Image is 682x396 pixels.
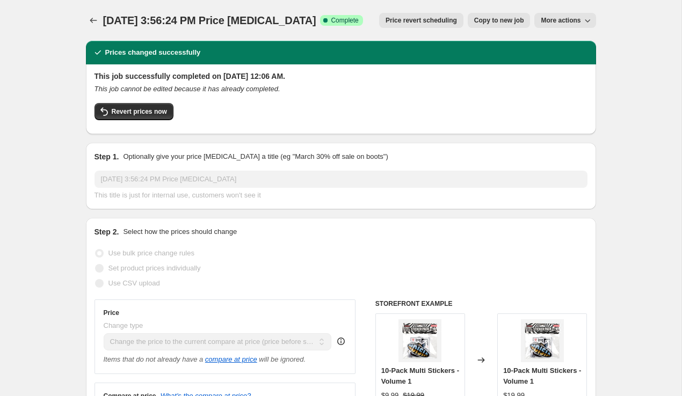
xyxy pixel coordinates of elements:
h2: Step 2. [95,226,119,237]
input: 30% off holiday sale [95,171,587,188]
button: More actions [534,13,596,28]
p: Optionally give your price [MEDICAL_DATA] a title (eg "March 30% off sale on boots") [123,151,388,162]
button: Price revert scheduling [379,13,463,28]
i: This job cannot be edited because it has already completed. [95,85,280,93]
h2: Step 1. [95,151,119,162]
button: Price change jobs [86,13,101,28]
button: Revert prices now [95,103,173,120]
img: STICKERS_VOLUME_1_80x.jpg [398,319,441,362]
h6: STOREFRONT EXAMPLE [375,299,587,308]
span: Revert prices now [112,107,167,116]
i: Items that do not already have a [104,355,204,363]
span: Copy to new job [474,16,524,25]
span: Set product prices individually [108,264,201,272]
span: Use bulk price change rules [108,249,194,257]
i: will be ignored. [259,355,306,363]
span: Change type [104,321,143,329]
button: Copy to new job [468,13,531,28]
h3: Price [104,309,119,317]
span: [DATE] 3:56:24 PM Price [MEDICAL_DATA] [103,14,316,26]
span: 10-Pack Multi Stickers - Volume 1 [503,366,581,385]
h2: Prices changed successfully [105,47,201,58]
p: Select how the prices should change [123,226,237,237]
h2: This job successfully completed on [DATE] 12:06 AM. [95,71,587,82]
span: Price revert scheduling [386,16,457,25]
span: Complete [331,16,358,25]
span: 10-Pack Multi Stickers - Volume 1 [381,366,459,385]
span: Use CSV upload [108,279,160,287]
div: help [336,336,346,347]
img: STICKERS_VOLUME_1_80x.jpg [521,319,564,362]
span: More actions [541,16,581,25]
button: compare at price [205,355,257,363]
span: This title is just for internal use, customers won't see it [95,191,261,199]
